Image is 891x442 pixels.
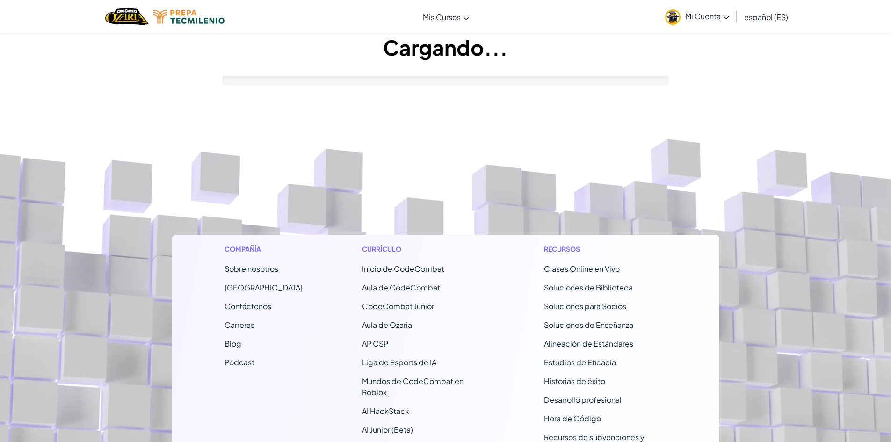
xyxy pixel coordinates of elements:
[362,301,434,311] a: CodeCombat Junior
[362,376,464,397] a: Mundos de CodeCombat en Roblox
[153,10,225,24] img: Tecmilenio logo
[362,425,413,435] a: AI Junior (Beta)
[744,12,788,22] span: español (ES)
[362,406,409,416] a: AI HackStack
[362,339,388,348] a: AP CSP
[665,9,681,25] img: avatar
[423,12,461,22] span: Mis Cursos
[418,4,474,29] a: Mis Cursos
[544,283,633,292] a: Soluciones de Biblioteca
[544,413,601,423] a: Hora de Código
[362,264,444,274] span: Inicio de CodeCombat
[105,7,149,26] a: Ozaria by CodeCombat logo
[362,357,436,367] a: Liga de Esports de IA
[225,264,278,274] a: Sobre nosotros
[225,320,254,330] a: Carreras
[739,4,793,29] a: español (ES)
[225,244,303,254] h1: Compañía
[544,339,633,348] a: Alineación de Estándares
[362,283,440,292] a: Aula de CodeCombat
[544,357,616,367] a: Estudios de Eficacia
[660,2,734,31] a: Mi Cuenta
[544,264,620,274] a: Clases Online en Vivo
[362,244,485,254] h1: Currículo
[225,339,241,348] a: Blog
[544,395,622,405] a: Desarrollo profesional
[544,244,667,254] h1: Recursos
[544,301,626,311] a: Soluciones para Socios
[362,320,412,330] a: Aula de Ozaria
[225,301,271,311] span: Contáctenos
[225,283,303,292] a: [GEOGRAPHIC_DATA]
[544,320,633,330] a: Soluciones de Enseñanza
[685,11,729,21] span: Mi Cuenta
[105,7,149,26] img: Home
[225,357,254,367] a: Podcast
[544,376,605,386] a: Historias de éxito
